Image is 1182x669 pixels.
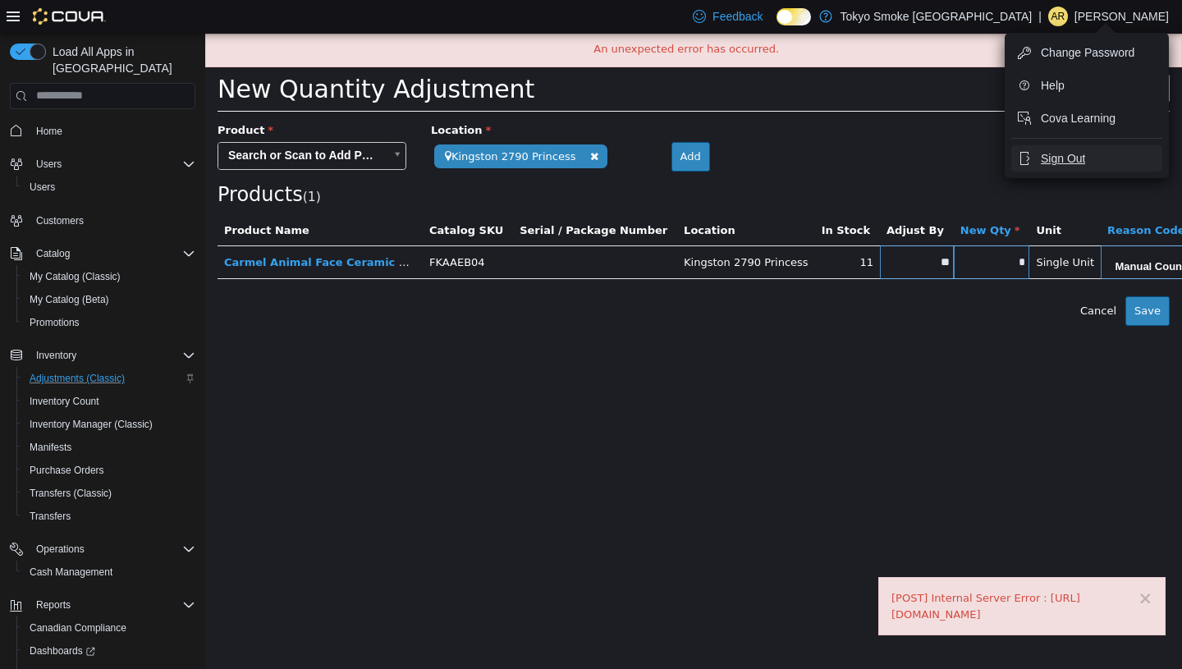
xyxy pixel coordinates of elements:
[16,265,202,288] button: My Catalog (Classic)
[686,557,947,589] div: [POST] Internal Server Error : [URL][DOMAIN_NAME]
[36,214,84,227] span: Customers
[30,244,195,263] span: Catalog
[33,8,106,25] img: Cova
[23,415,159,434] a: Inventory Manager (Classic)
[16,436,202,459] button: Manifests
[224,189,301,205] button: Catalog SKU
[23,392,195,411] span: Inventory Count
[1011,39,1162,66] button: Change Password
[23,438,78,457] a: Manifests
[30,293,109,306] span: My Catalog (Beta)
[30,510,71,523] span: Transfers
[23,483,195,503] span: Transfers (Classic)
[23,177,62,197] a: Users
[16,367,202,390] button: Adjustments (Classic)
[23,438,195,457] span: Manifests
[932,557,947,574] button: ×
[831,189,859,205] button: Unit
[103,156,111,171] span: 1
[914,48,949,61] span: Import
[3,344,202,367] button: Inventory
[30,244,76,263] button: Catalog
[16,505,202,528] button: Transfers
[30,595,77,615] button: Reports
[831,222,889,235] span: Single Unit
[30,464,104,477] span: Purchase Orders
[23,641,195,661] span: Dashboards
[16,616,202,639] button: Canadian Compliance
[30,121,195,141] span: Home
[23,506,195,526] span: Transfers
[16,413,202,436] button: Inventory Manager (Classic)
[16,288,202,311] button: My Catalog (Beta)
[1051,7,1065,26] span: AR
[36,247,70,260] span: Catalog
[30,595,195,615] span: Reports
[46,44,195,76] span: Load All Apps in [GEOGRAPHIC_DATA]
[23,369,131,388] a: Adjustments (Classic)
[30,539,91,559] button: Operations
[36,125,62,138] span: Home
[16,176,202,199] button: Users
[1074,7,1169,26] p: [PERSON_NAME]
[23,641,102,661] a: Dashboards
[16,459,202,482] button: Purchase Orders
[23,618,133,638] a: Canadian Compliance
[900,213,1048,246] span: Manual Count Adjustments
[895,40,964,70] button: Import
[466,108,505,138] button: Add
[3,593,202,616] button: Reports
[1048,7,1068,26] div: Angela Rowlands
[1011,145,1162,172] button: Sign Out
[841,7,1033,26] p: Tokyo Smoke [GEOGRAPHIC_DATA]
[23,369,195,388] span: Adjustments (Classic)
[12,90,68,103] span: Product
[30,566,112,579] span: Cash Management
[1041,150,1085,167] span: Sign Out
[19,222,338,235] a: Carmel Animal Face Ceramic Tip Infused Preroll 1x1g
[16,561,202,584] button: Cash Management
[23,392,106,411] a: Inventory Count
[30,395,99,408] span: Inventory Count
[218,212,308,245] td: FKAAEB04
[30,210,195,231] span: Customers
[30,372,125,385] span: Adjustments (Classic)
[23,313,86,332] a: Promotions
[19,189,108,205] button: Product Name
[3,153,202,176] button: Users
[23,313,195,332] span: Promotions
[12,149,98,172] span: Products
[902,190,988,203] span: Reason Code
[30,270,121,283] span: My Catalog (Classic)
[3,208,202,232] button: Customers
[30,418,153,431] span: Inventory Manager (Classic)
[23,483,118,503] a: Transfers (Classic)
[98,156,116,171] small: ( )
[30,621,126,635] span: Canadian Compliance
[30,487,112,500] span: Transfers (Classic)
[226,90,286,103] span: Location
[36,543,85,556] span: Operations
[30,441,71,454] span: Manifests
[3,242,202,265] button: Catalog
[616,189,668,205] button: In Stock
[30,211,90,231] a: Customers
[36,349,76,362] span: Inventory
[23,267,127,286] a: My Catalog (Classic)
[314,189,465,205] button: Serial / Package Number
[23,562,195,582] span: Cash Management
[23,461,195,480] span: Purchase Orders
[36,598,71,612] span: Reports
[13,109,179,135] span: Search or Scan to Add Product
[23,177,195,197] span: Users
[681,189,742,205] button: Adjust By
[23,562,119,582] a: Cash Management
[755,190,815,203] span: New Qty
[866,263,920,292] button: Cancel
[23,267,195,286] span: My Catalog (Classic)
[1011,105,1162,131] button: Cova Learning
[30,121,69,141] a: Home
[30,346,195,365] span: Inventory
[949,7,964,25] button: ×
[920,263,964,292] button: Save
